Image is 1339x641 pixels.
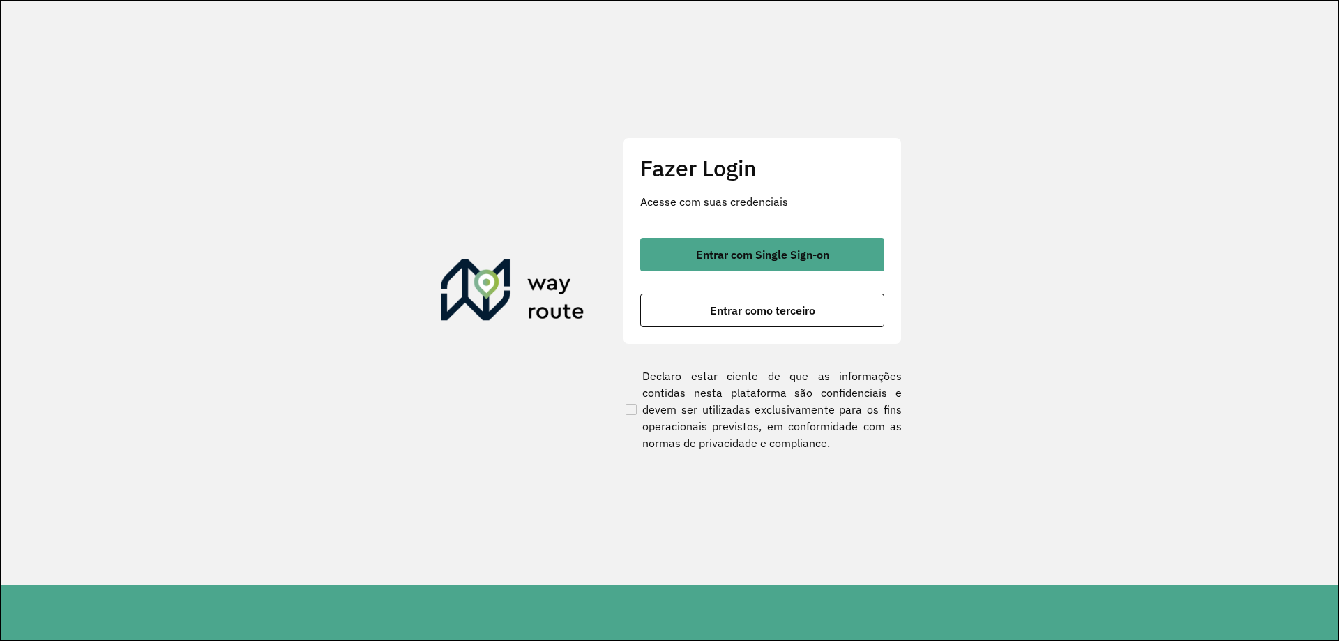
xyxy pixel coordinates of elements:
span: Entrar com Single Sign-on [696,249,829,260]
label: Declaro estar ciente de que as informações contidas nesta plataforma são confidenciais e devem se... [623,368,902,451]
img: Roteirizador AmbevTech [441,259,584,326]
span: Entrar como terceiro [710,305,815,316]
p: Acesse com suas credenciais [640,193,884,210]
h2: Fazer Login [640,155,884,181]
button: button [640,294,884,327]
button: button [640,238,884,271]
